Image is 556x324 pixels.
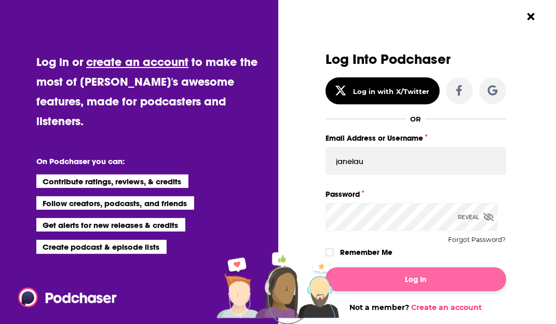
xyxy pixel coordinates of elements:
[36,240,167,253] li: Create podcast & episode lists
[448,236,506,244] button: Forgot Password?
[340,246,392,259] label: Remember Me
[36,156,244,166] li: On Podchaser you can:
[18,288,117,307] img: Podchaser - Follow, Share and Rate Podcasts
[521,7,541,26] button: Close Button
[326,303,506,312] div: Not a member?
[36,196,195,210] li: Follow creators, podcasts, and friends
[86,55,188,69] a: create an account
[36,218,185,232] li: Get alerts for new releases & credits
[326,147,506,175] input: Email Address or Username
[18,288,109,307] a: Podchaser - Follow, Share and Rate Podcasts
[326,77,440,104] button: Log in with X/Twitter
[326,131,506,145] label: Email Address or Username
[411,303,482,312] a: Create an account
[458,203,494,231] div: Reveal
[326,187,506,201] label: Password
[326,52,506,67] h3: Log Into Podchaser
[36,174,189,188] li: Contribute ratings, reviews, & credits
[410,115,421,123] div: OR
[326,267,506,291] button: Log In
[353,87,429,96] div: Log in with X/Twitter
